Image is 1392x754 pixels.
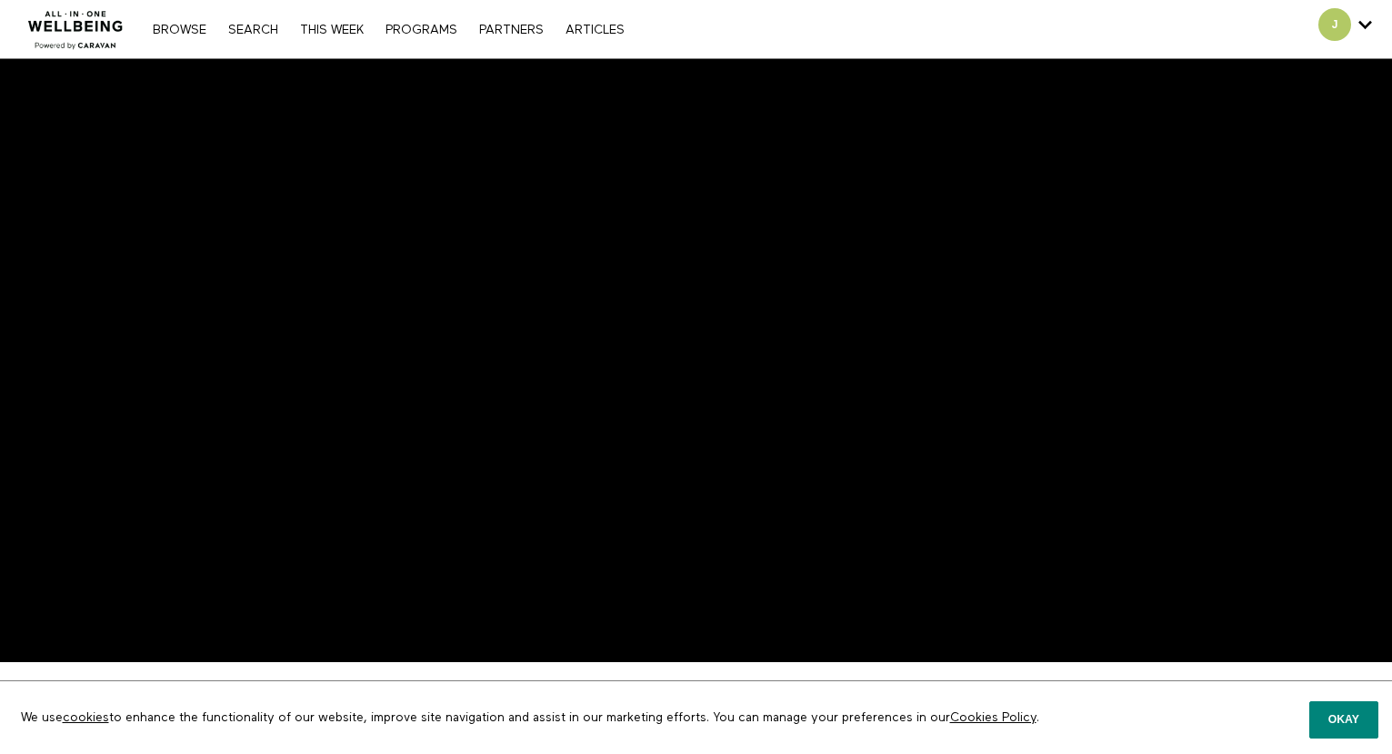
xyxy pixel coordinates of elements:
nav: Primary [144,20,633,38]
a: Search [219,24,287,36]
a: PROGRAMS [376,24,466,36]
button: Okay [1309,701,1378,738]
a: PARTNERS [470,24,553,36]
a: cookies [63,711,109,724]
a: ARTICLES [556,24,634,36]
a: Cookies Policy [950,711,1036,724]
p: We use to enhance the functionality of our website, improve site navigation and assist in our mar... [7,695,1094,740]
a: THIS WEEK [291,24,373,36]
a: Browse [144,24,215,36]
